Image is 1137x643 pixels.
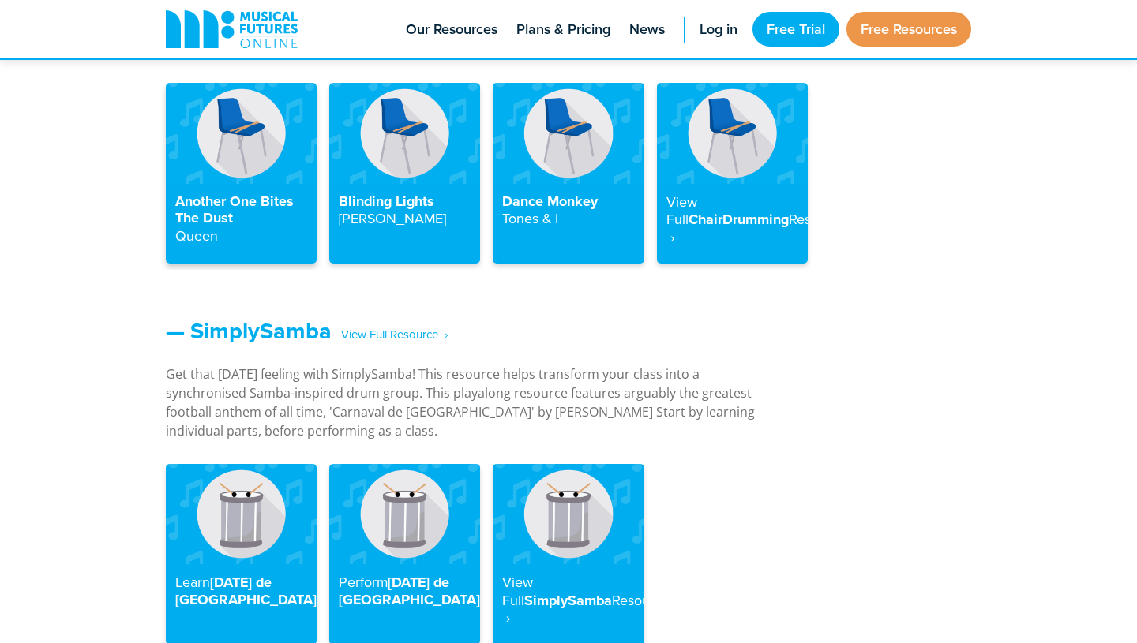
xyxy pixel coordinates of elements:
h4: Dance Monkey [502,193,634,228]
strong: Learn [175,572,210,592]
h4: Blinding Lights [339,193,471,228]
span: Our Resources [406,19,497,40]
span: News [629,19,665,40]
strong: Queen [175,226,218,245]
strong: Resource ‎ › [666,209,846,247]
a: — SimplySamba‎ ‎ ‎ View Full Resource‎‏‏‎ ‎ › [166,314,448,347]
strong: View Full [502,572,533,610]
a: Free Resources [846,12,971,47]
strong: View Full [666,192,697,230]
h4: SimplySamba [502,574,634,627]
a: Another One Bites The DustQueen [166,83,317,264]
span: ‎ ‎ ‎ View Full Resource‎‏‏‎ ‎ › [332,321,448,349]
strong: Tones & I [502,208,558,228]
a: Free Trial [752,12,839,47]
h4: Another One Bites The Dust [175,193,307,245]
h4: ChairDrumming [666,193,798,247]
a: View FullChairDrummingResource ‎ › [657,83,808,264]
span: Plans & Pricing [516,19,610,40]
strong: Resource ‎ › [502,590,670,628]
p: Get that [DATE] feeling with SimplySamba! This resource helps transform your class into a synchro... [166,364,782,440]
span: Log in [700,19,737,40]
h4: [DATE] de [GEOGRAPHIC_DATA] [339,574,471,608]
a: Blinding Lights[PERSON_NAME] [329,83,480,264]
strong: Perform [339,572,388,592]
a: Dance MonkeyTones & I [493,83,644,264]
strong: [PERSON_NAME] [339,208,446,228]
h4: [DATE] de [GEOGRAPHIC_DATA] [175,574,307,608]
